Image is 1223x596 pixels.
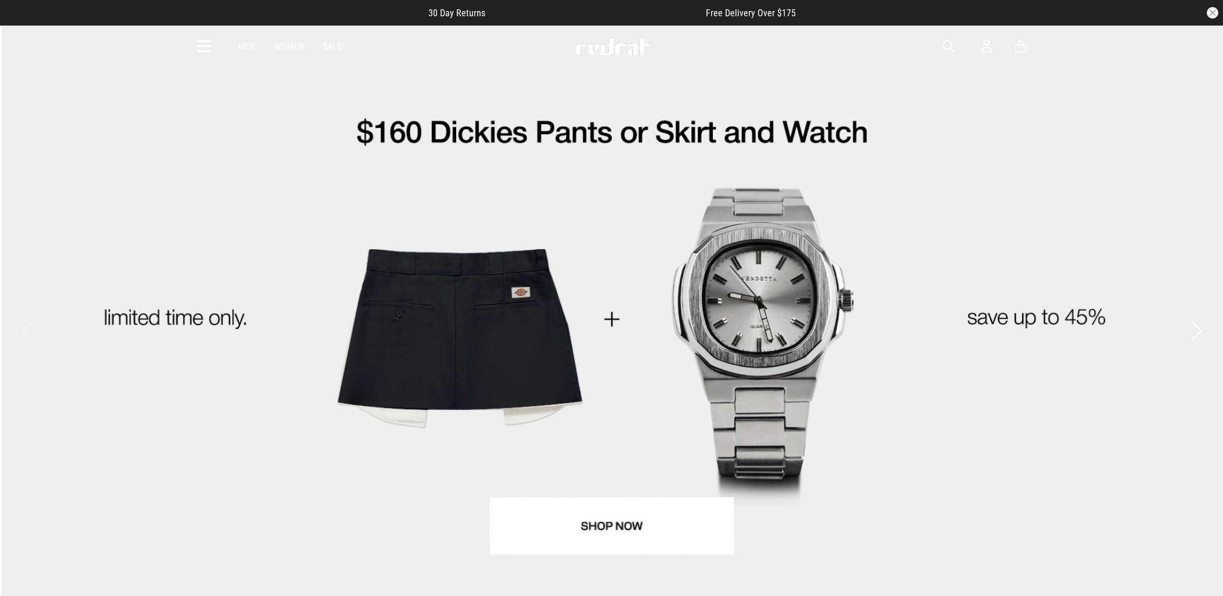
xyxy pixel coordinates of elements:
span: Free Delivery Over $175 [706,8,796,19]
iframe: Customer reviews powered by Trustpilot [508,7,683,19]
button: Next slide [1189,318,1204,344]
a: Sale [323,41,342,52]
span: 30 Day Returns [428,8,485,19]
button: Previous slide [19,318,34,344]
img: Redrat logo [575,38,651,55]
a: Women [274,41,304,52]
a: Men [238,41,255,52]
